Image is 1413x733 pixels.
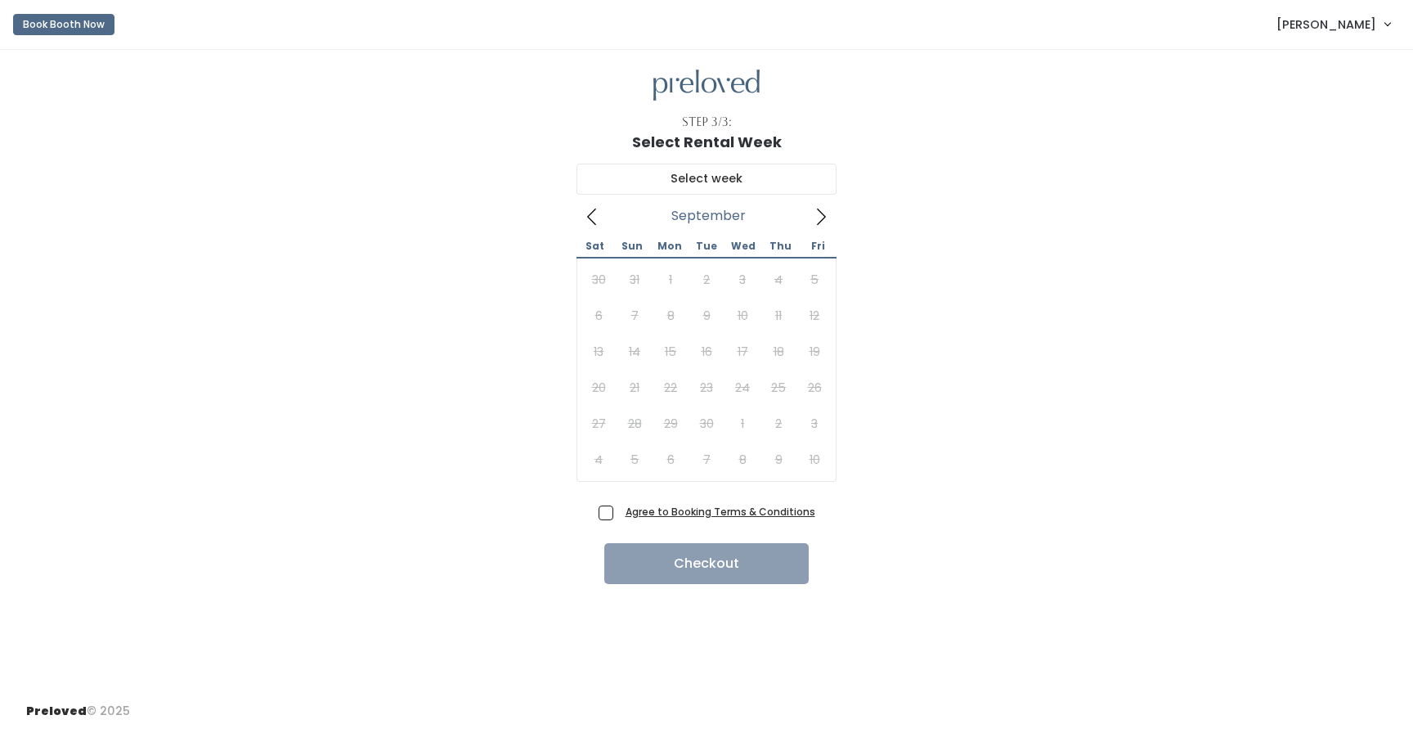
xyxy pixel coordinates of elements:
a: Agree to Booking Terms & Conditions [626,505,815,519]
span: Fri [800,241,837,251]
button: Book Booth Now [13,14,114,35]
span: Wed [725,241,762,251]
img: preloved logo [653,70,760,101]
span: September [671,213,746,219]
span: Mon [651,241,688,251]
a: [PERSON_NAME] [1260,7,1406,42]
a: Book Booth Now [13,7,114,43]
span: Thu [762,241,799,251]
span: Preloved [26,703,87,719]
div: © 2025 [26,690,130,720]
span: Sun [613,241,650,251]
span: [PERSON_NAME] [1276,16,1376,34]
button: Checkout [604,543,809,584]
input: Select week [576,164,837,195]
h1: Select Rental Week [632,134,782,151]
span: Tue [688,241,724,251]
span: Sat [576,241,613,251]
div: Step 3/3: [682,114,732,131]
